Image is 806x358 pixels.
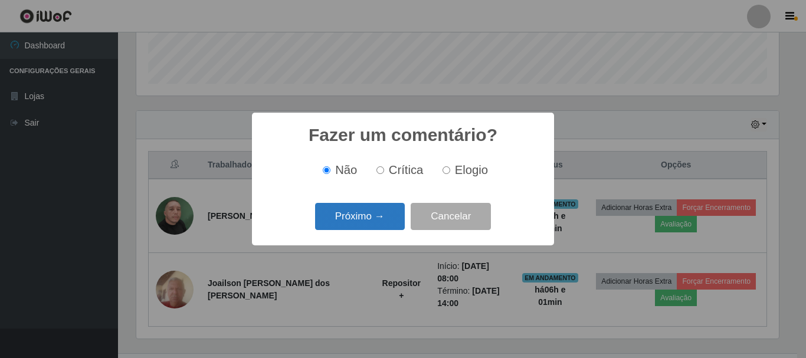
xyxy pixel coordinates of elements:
[335,163,357,176] span: Não
[443,166,450,174] input: Elogio
[389,163,424,176] span: Crítica
[376,166,384,174] input: Crítica
[315,203,405,231] button: Próximo →
[323,166,330,174] input: Não
[411,203,491,231] button: Cancelar
[309,124,497,146] h2: Fazer um comentário?
[455,163,488,176] span: Elogio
